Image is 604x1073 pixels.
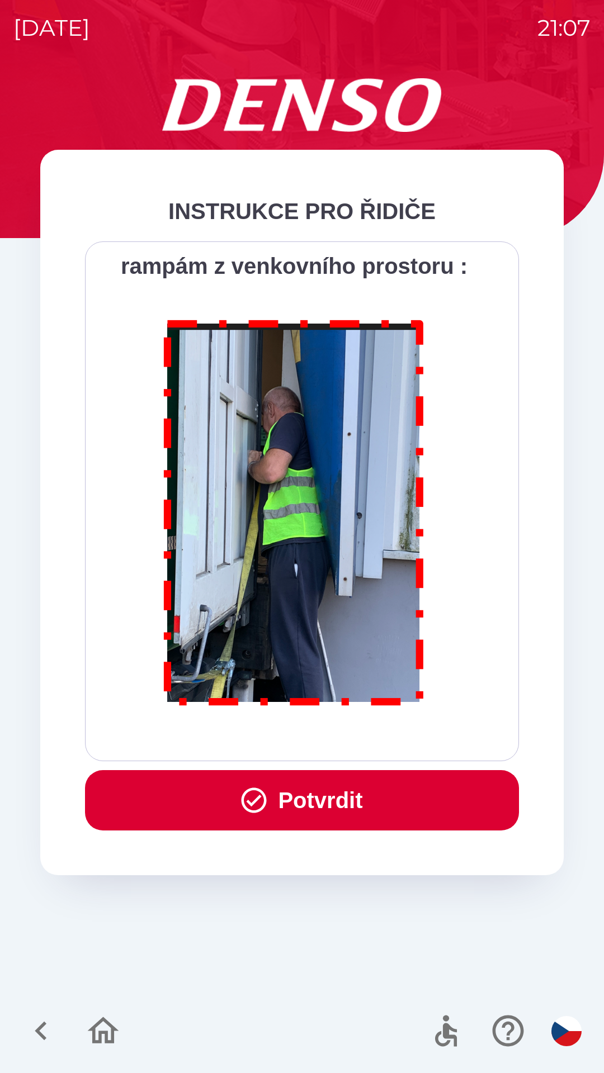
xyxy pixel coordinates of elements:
[151,305,437,716] img: M8MNayrTL6gAAAABJRU5ErkJggg==
[85,194,519,228] div: INSTRUKCE PRO ŘIDIČE
[551,1016,582,1046] img: cs flag
[13,11,90,45] p: [DATE]
[40,78,564,132] img: Logo
[85,770,519,830] button: Potvrdit
[537,11,591,45] p: 21:07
